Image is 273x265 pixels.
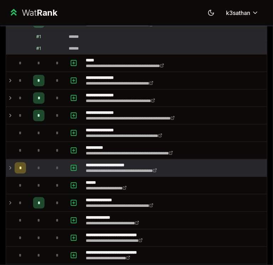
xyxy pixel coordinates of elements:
[22,7,57,19] div: Wat
[226,9,250,17] span: k3sathan
[220,6,264,19] button: k3sathan
[37,7,57,18] span: Rank
[37,34,41,40] div: # 1
[9,7,57,19] a: WatRank
[37,46,41,51] div: # 1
